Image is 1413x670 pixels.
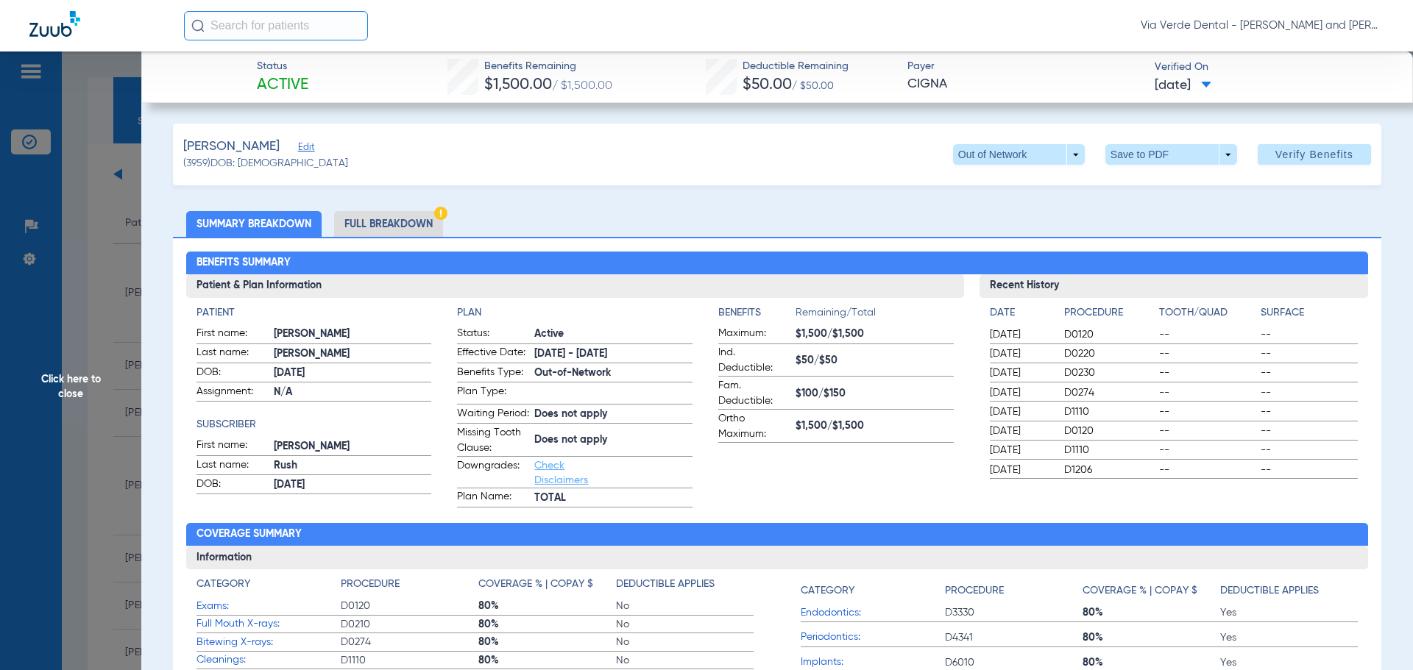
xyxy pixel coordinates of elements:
[1159,305,1256,326] app-breakdown-title: Tooth/Quad
[796,353,954,368] span: $50/$50
[1159,424,1256,438] span: --
[801,655,945,670] span: Implants:
[457,458,529,488] span: Downgrades:
[341,577,400,592] h4: Procedure
[196,599,341,614] span: Exams:
[1159,346,1256,361] span: --
[534,491,693,506] span: TOTAL
[534,366,693,381] span: Out-of-Network
[1261,327,1358,342] span: --
[457,345,529,363] span: Effective Date:
[341,599,478,613] span: D0120
[1064,424,1154,438] span: D0120
[990,366,1052,380] span: [DATE]
[196,616,341,632] span: Full Mouth X-rays:
[534,407,693,422] span: Does not apply
[341,617,478,632] span: D0210
[341,577,478,597] app-breakdown-title: Procedure
[274,385,432,400] span: N/A
[1159,405,1256,419] span: --
[196,635,341,650] span: Bitewing X-rays:
[184,11,368,40] input: Search for patients
[990,443,1052,457] span: [DATE]
[801,630,945,645] span: Periodontics:
[191,19,205,32] img: Search Icon
[484,77,552,93] span: $1,500.00
[1155,76,1211,95] span: [DATE]
[1083,630,1220,645] span: 80%
[341,635,478,649] span: D0274
[801,583,854,599] h4: Category
[1261,366,1358,380] span: --
[1258,144,1371,165] button: Verify Benefits
[196,326,269,343] span: First name:
[945,655,1083,670] span: D6010
[341,653,478,668] span: D1110
[718,411,790,442] span: Ortho Maximum:
[457,384,529,404] span: Plan Type:
[616,635,754,649] span: No
[1159,385,1256,400] span: --
[274,366,432,381] span: [DATE]
[1083,655,1220,670] span: 80%
[534,327,693,342] span: Active
[990,327,1052,342] span: [DATE]
[718,326,790,343] span: Maximum:
[1261,346,1358,361] span: --
[196,577,341,597] app-breakdown-title: Category
[1220,630,1358,645] span: Yes
[1141,18,1384,33] span: Via Verde Dental - [PERSON_NAME] and [PERSON_NAME] DDS
[274,327,432,342] span: [PERSON_NAME]
[196,438,269,455] span: First name:
[457,425,529,456] span: Missing Tooth Clause:
[743,59,849,74] span: Deductible Remaining
[534,460,588,485] a: Check Disclaimers
[743,77,792,93] span: $50.00
[1220,655,1358,670] span: Yes
[945,605,1083,620] span: D3330
[801,605,945,621] span: Endodontics:
[1083,605,1220,620] span: 80%
[616,577,715,592] h4: Deductible Applies
[1064,366,1154,380] span: D0230
[945,577,1083,604] app-breakdown-title: Procedure
[196,305,432,321] h4: Patient
[484,59,612,74] span: Benefits Remaining
[616,599,754,613] span: No
[1083,583,1197,599] h4: Coverage % | Copay $
[196,417,432,432] h4: Subscriber
[457,305,693,321] h4: Plan
[1261,385,1358,400] span: --
[186,211,322,237] li: Summary Breakdown
[257,59,308,74] span: Status
[907,59,1142,74] span: Payer
[257,75,308,96] span: Active
[1064,443,1154,457] span: D1110
[796,418,954,434] span: $1,500/$1,500
[196,577,250,592] h4: Category
[1275,149,1353,160] span: Verify Benefits
[274,346,432,362] span: [PERSON_NAME]
[1339,599,1413,670] div: Chat Widget
[196,457,269,475] span: Last name:
[1064,327,1154,342] span: D0120
[1261,305,1358,321] h4: Surface
[478,577,616,597] app-breakdown-title: Coverage % | Copay $
[298,142,311,156] span: Edit
[1220,605,1358,620] span: Yes
[274,458,432,474] span: Rush
[801,577,945,604] app-breakdown-title: Category
[274,477,432,493] span: [DATE]
[718,378,790,409] span: Fam. Deductible:
[718,305,796,326] app-breakdown-title: Benefits
[1261,305,1358,326] app-breakdown-title: Surface
[1159,366,1256,380] span: --
[718,345,790,376] span: Ind. Deductible:
[478,617,616,632] span: 80%
[1064,385,1154,400] span: D0274
[274,439,432,455] span: [PERSON_NAME]
[196,365,269,382] span: DOB:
